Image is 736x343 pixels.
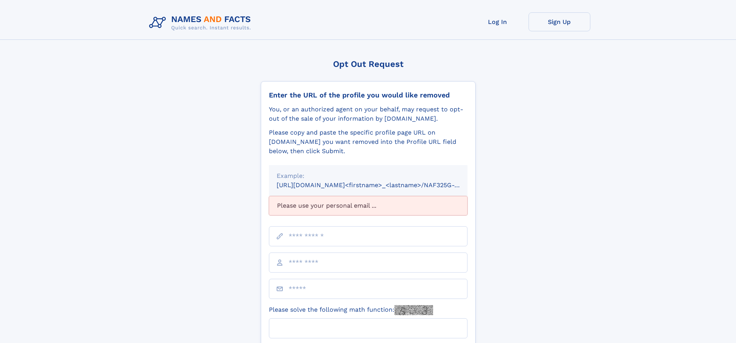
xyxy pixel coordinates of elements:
a: Log In [467,12,529,31]
div: Opt Out Request [261,59,476,69]
div: Please copy and paste the specific profile page URL on [DOMAIN_NAME] you want removed into the Pr... [269,128,467,156]
label: Please solve the following math function: [269,305,433,315]
a: Sign Up [529,12,590,31]
small: [URL][DOMAIN_NAME]<firstname>_<lastname>/NAF325G-xxxxxxxx [277,181,482,189]
div: Please use your personal email ... [269,196,467,215]
div: Enter the URL of the profile you would like removed [269,91,467,99]
div: Example: [277,171,460,181]
img: Logo Names and Facts [146,12,257,33]
div: You, or an authorized agent on your behalf, may request to opt-out of the sale of your informatio... [269,105,467,123]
